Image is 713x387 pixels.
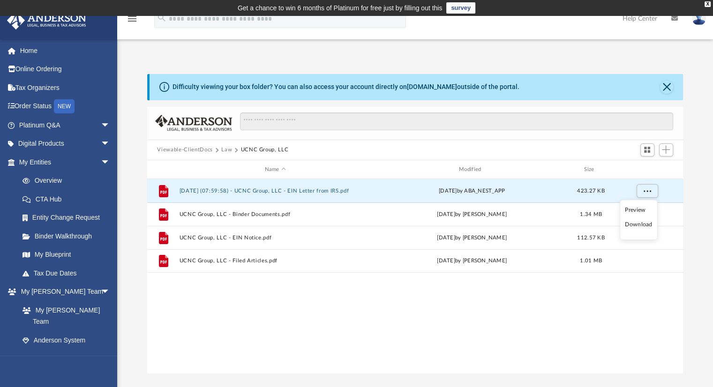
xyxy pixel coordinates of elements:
[157,13,167,23] i: search
[101,283,120,302] span: arrow_drop_down
[692,12,706,25] img: User Pic
[7,134,124,153] a: Digital Productsarrow_drop_down
[572,165,609,174] div: Size
[179,165,371,174] div: Name
[375,165,568,174] div: Modified
[407,83,457,90] a: [DOMAIN_NAME]
[7,283,120,301] a: My [PERSON_NAME] Teamarrow_drop_down
[580,259,602,264] span: 1.01 MB
[660,81,673,94] button: Close
[179,258,371,264] button: UCNC Group, LLC - Filed Articles.pdf
[446,2,475,14] a: survey
[54,99,75,113] div: NEW
[640,143,654,156] button: Switch to Grid View
[7,60,124,79] a: Online Ordering
[240,112,673,130] input: Search files and folders
[179,235,371,241] button: UCNC Group, LLC - EIN Notice.pdf
[577,188,604,193] span: 423.27 KB
[179,211,371,217] button: UCNC Group, LLC - Binder Documents.pdf
[13,331,120,350] a: Anderson System
[101,153,120,172] span: arrow_drop_down
[614,165,679,174] div: id
[7,41,124,60] a: Home
[173,82,519,92] div: Difficulty viewing your box folder? You can also access your account directly on outside of the p...
[625,220,652,230] li: Download
[13,208,124,227] a: Entity Change Request
[375,187,568,195] div: [DATE] by ABA_NEST_APP
[13,264,124,283] a: Tax Due Dates
[101,134,120,154] span: arrow_drop_down
[577,235,604,240] span: 112.57 KB
[659,143,673,156] button: Add
[13,227,124,246] a: Binder Walkthrough
[13,246,120,264] a: My Blueprint
[127,18,138,24] a: menu
[157,146,212,154] button: Viewable-ClientDocs
[179,188,371,194] button: [DATE] (07:59:58) - UCNC Group, LLC - EIN Letter from IRS.pdf
[620,200,658,240] ul: More options
[147,179,683,373] div: grid
[101,116,120,135] span: arrow_drop_down
[625,205,652,215] li: Preview
[375,210,568,219] div: [DATE] by [PERSON_NAME]
[705,1,711,7] div: close
[375,257,568,266] div: [DATE] by [PERSON_NAME]
[151,165,174,174] div: id
[7,97,124,116] a: Order StatusNEW
[13,301,115,331] a: My [PERSON_NAME] Team
[127,13,138,24] i: menu
[238,2,443,14] div: Get a chance to win 6 months of Platinum for free just by filling out this
[13,190,124,208] a: CTA Hub
[7,153,124,171] a: My Entitiesarrow_drop_down
[7,78,124,97] a: Tax Organizers
[7,116,124,134] a: Platinum Q&Aarrow_drop_down
[375,234,568,242] div: [DATE] by [PERSON_NAME]
[221,146,232,154] button: Law
[13,171,124,190] a: Overview
[636,184,658,198] button: More options
[580,212,602,217] span: 1.34 MB
[4,11,89,30] img: Anderson Advisors Platinum Portal
[240,146,288,154] button: UCNC Group, LLC
[13,350,120,368] a: Client Referrals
